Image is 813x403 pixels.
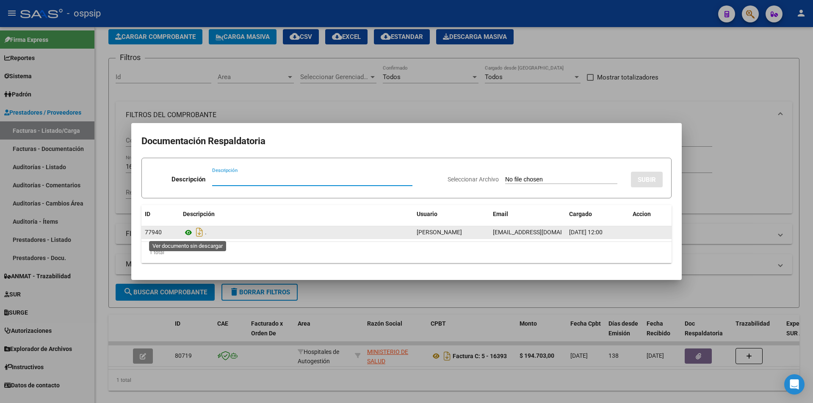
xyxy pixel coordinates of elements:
[629,205,672,223] datatable-header-cell: Accion
[631,172,663,187] button: SUBIR
[141,133,672,149] h2: Documentación Respaldatoria
[183,225,410,239] div: .
[145,211,150,217] span: ID
[638,176,656,184] span: SUBIR
[417,229,462,236] span: [PERSON_NAME]
[489,205,566,223] datatable-header-cell: Email
[569,211,592,217] span: Cargado
[413,205,489,223] datatable-header-cell: Usuario
[183,211,215,217] span: Descripción
[180,205,413,223] datatable-header-cell: Descripción
[194,225,205,239] i: Descargar documento
[566,205,629,223] datatable-header-cell: Cargado
[145,229,162,236] span: 77940
[141,242,672,263] div: 1 total
[171,175,205,184] p: Descripción
[448,176,499,183] span: Seleccionar Archivo
[493,211,508,217] span: Email
[417,211,437,217] span: Usuario
[493,229,587,236] span: [EMAIL_ADDRESS][DOMAIN_NAME]
[784,374,805,395] div: Open Intercom Messenger
[633,211,651,217] span: Accion
[141,205,180,223] datatable-header-cell: ID
[569,229,603,236] span: [DATE] 12:00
